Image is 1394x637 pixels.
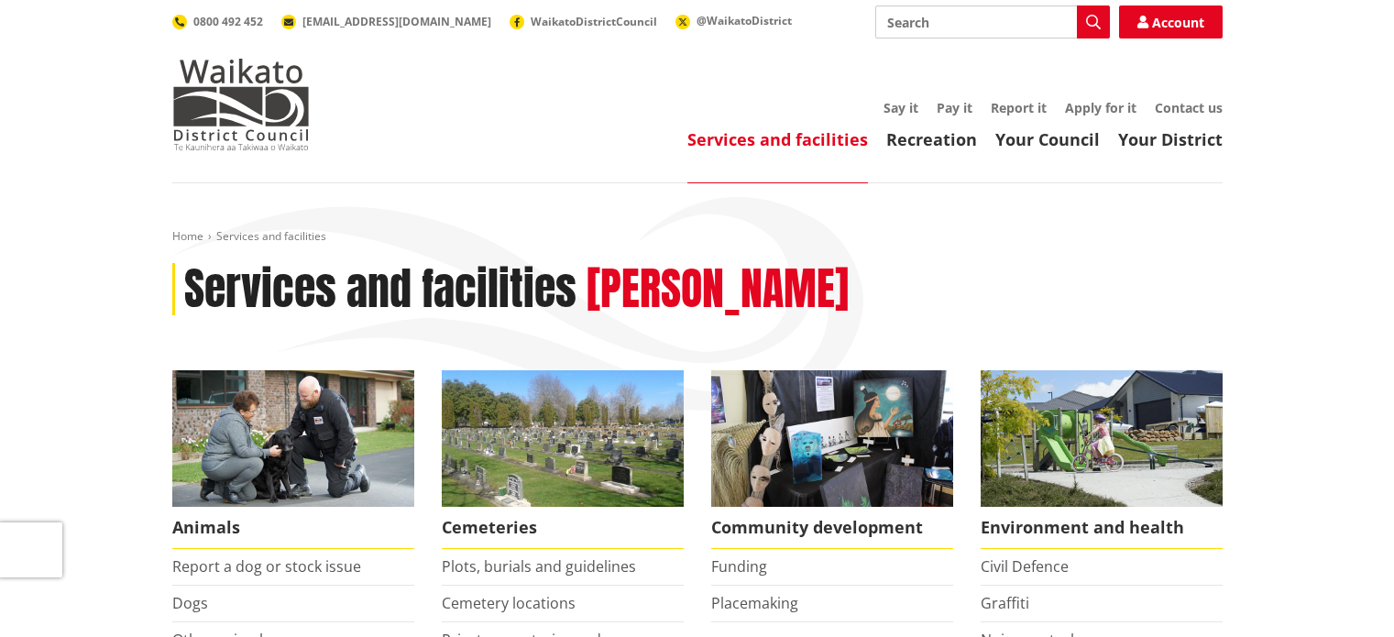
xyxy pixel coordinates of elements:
a: @WaikatoDistrict [675,13,792,28]
a: Matariki Travelling Suitcase Art Exhibition Community development [711,370,953,549]
a: Apply for it [1065,99,1136,116]
span: Community development [711,507,953,549]
a: Report a dog or stock issue [172,556,361,577]
nav: breadcrumb [172,229,1223,245]
a: Account [1119,5,1223,38]
span: Cemeteries [442,507,684,549]
a: 0800 492 452 [172,14,263,29]
h2: [PERSON_NAME] [587,263,849,316]
a: Waikato District Council Animal Control team Animals [172,370,414,549]
a: Pay it [937,99,972,116]
h1: Services and facilities [184,263,576,316]
img: Animal Control [172,370,414,507]
a: New housing in Pokeno Environment and health [981,370,1223,549]
a: Plots, burials and guidelines [442,556,636,577]
a: Home [172,228,203,244]
a: Contact us [1155,99,1223,116]
a: Funding [711,556,767,577]
a: Dogs [172,593,208,613]
a: Recreation [886,128,977,150]
a: Report it [991,99,1047,116]
img: Matariki Travelling Suitcase Art Exhibition [711,370,953,507]
a: Your Council [995,128,1100,150]
a: [EMAIL_ADDRESS][DOMAIN_NAME] [281,14,491,29]
a: Graffiti [981,593,1029,613]
span: Services and facilities [216,228,326,244]
a: WaikatoDistrictCouncil [510,14,657,29]
img: Huntly Cemetery [442,370,684,507]
input: Search input [875,5,1110,38]
img: Waikato District Council - Te Kaunihera aa Takiwaa o Waikato [172,59,310,150]
span: WaikatoDistrictCouncil [531,14,657,29]
span: Environment and health [981,507,1223,549]
span: @WaikatoDistrict [697,13,792,28]
a: Say it [884,99,918,116]
a: Huntly Cemetery Cemeteries [442,370,684,549]
span: Animals [172,507,414,549]
a: Services and facilities [687,128,868,150]
img: New housing in Pokeno [981,370,1223,507]
a: Your District [1118,128,1223,150]
span: [EMAIL_ADDRESS][DOMAIN_NAME] [302,14,491,29]
span: 0800 492 452 [193,14,263,29]
a: Placemaking [711,593,798,613]
a: Cemetery locations [442,593,576,613]
a: Civil Defence [981,556,1069,577]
